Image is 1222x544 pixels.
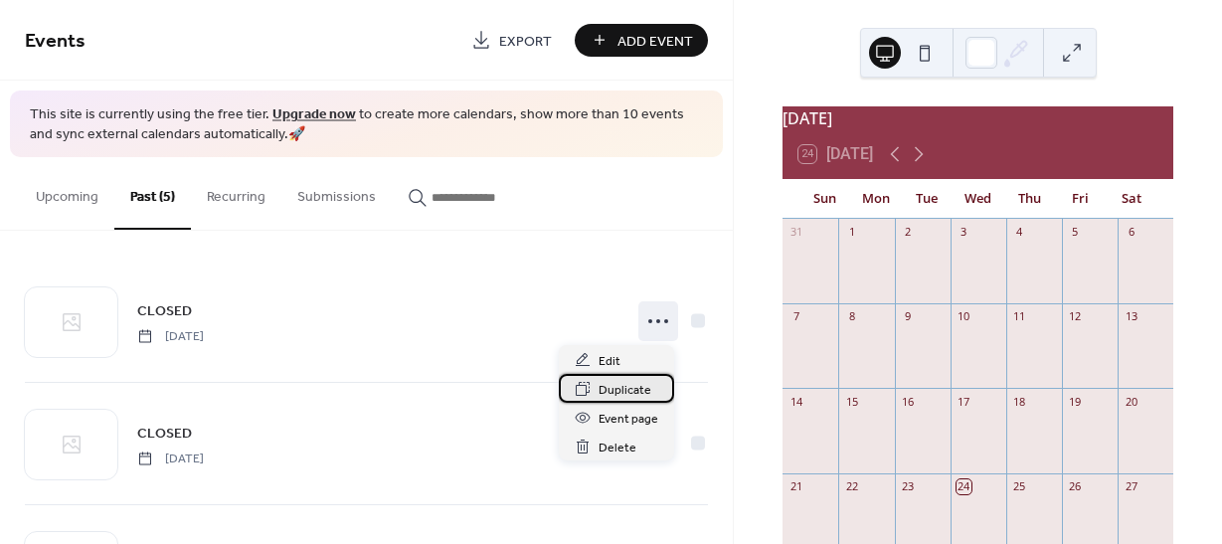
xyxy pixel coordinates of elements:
button: Upcoming [20,157,114,228]
div: 2 [901,225,916,240]
div: 23 [901,479,916,494]
span: [DATE] [137,327,204,345]
span: Events [25,22,86,61]
div: 13 [1124,309,1138,324]
span: Add Event [617,31,693,52]
div: 24 [957,479,971,494]
div: 7 [788,309,803,324]
div: 6 [1124,225,1138,240]
div: [DATE] [783,106,1173,130]
div: 12 [1068,309,1083,324]
button: Past (5) [114,157,191,230]
div: Wed [953,179,1004,219]
div: 5 [1068,225,1083,240]
div: Sun [798,179,850,219]
span: Export [499,31,552,52]
div: 18 [1012,394,1027,409]
span: CLOSED [137,300,192,321]
span: CLOSED [137,423,192,444]
div: 25 [1012,479,1027,494]
a: Upgrade now [272,101,356,128]
div: 10 [957,309,971,324]
div: 1 [844,225,859,240]
div: Fri [1055,179,1107,219]
div: 8 [844,309,859,324]
div: 17 [957,394,971,409]
div: 27 [1124,479,1138,494]
span: [DATE] [137,450,204,467]
div: 14 [788,394,803,409]
div: 21 [788,479,803,494]
div: 20 [1124,394,1138,409]
a: Export [456,24,567,57]
div: 11 [1012,309,1027,324]
div: Sat [1106,179,1157,219]
div: Thu [1003,179,1055,219]
span: This site is currently using the free tier. to create more calendars, show more than 10 events an... [30,105,703,144]
div: 16 [901,394,916,409]
div: Mon [850,179,902,219]
button: Add Event [575,24,708,57]
button: Submissions [281,157,392,228]
a: CLOSED [137,422,192,445]
span: Delete [599,438,636,458]
div: 15 [844,394,859,409]
div: 9 [901,309,916,324]
div: 3 [957,225,971,240]
span: Duplicate [599,380,651,401]
div: 4 [1012,225,1027,240]
div: 26 [1068,479,1083,494]
span: Edit [599,351,620,372]
div: 19 [1068,394,1083,409]
div: Tue [901,179,953,219]
div: 22 [844,479,859,494]
a: CLOSED [137,299,192,322]
div: 31 [788,225,803,240]
span: Event page [599,409,658,430]
button: Recurring [191,157,281,228]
